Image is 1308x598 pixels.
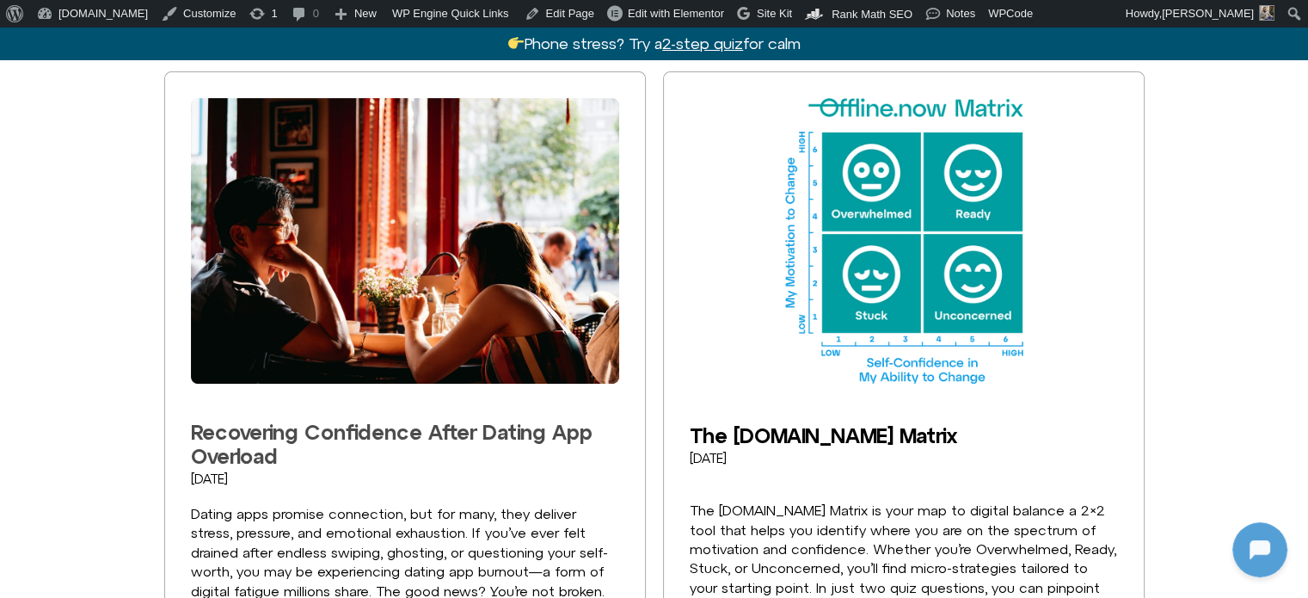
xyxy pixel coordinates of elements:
[1232,522,1287,577] iframe: Botpress
[300,8,329,37] svg: Close Chatbot Button
[757,7,792,20] span: Site Kit
[662,34,743,52] u: 2-step quiz
[191,98,619,384] img: Image for Recovering Confidence After Dating App Overload. Two people on a date
[29,447,267,464] textarea: Message Input
[191,472,228,486] time: [DATE]
[628,7,724,20] span: Edit with Elementor
[4,4,340,40] button: Expand Header Button
[191,472,228,487] a: [DATE]
[1162,7,1254,20] span: [PERSON_NAME]
[15,9,43,36] img: N5FCcHC.png
[832,8,912,21] span: Rank Math SEO
[51,11,264,34] h2: [DOMAIN_NAME]
[507,34,801,52] a: Phone stress? Try a2-step quizfor calm
[191,420,593,468] a: Recovering Confidence After Dating App Overload
[690,452,727,466] a: [DATE]
[690,451,727,465] time: [DATE]
[690,423,956,447] a: The [DOMAIN_NAME] Matrix
[271,8,300,37] svg: Restart Conversation Button
[294,441,322,469] svg: Voice Input Button
[508,35,524,51] img: 👉
[690,98,1118,384] img: Illustration of the Offline.now Matrix, a digital wellbeing tool based on digital wellbeing and h...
